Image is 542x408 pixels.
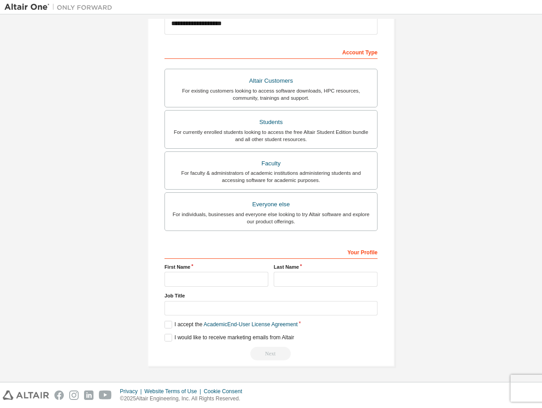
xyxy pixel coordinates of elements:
img: altair_logo.svg [3,390,49,400]
div: Website Terms of Use [144,388,204,395]
div: Students [170,116,372,129]
div: Your Profile [164,244,378,259]
img: linkedin.svg [84,390,93,400]
div: For existing customers looking to access software downloads, HPC resources, community, trainings ... [170,87,372,102]
div: Privacy [120,388,144,395]
p: © 2025 Altair Engineering, Inc. All Rights Reserved. [120,395,248,403]
label: First Name [164,263,268,271]
img: facebook.svg [54,390,64,400]
label: Last Name [274,263,378,271]
label: I would like to receive marketing emails from Altair [164,334,294,341]
div: Everyone else [170,198,372,211]
div: Read and acccept EULA to continue [164,347,378,360]
div: For currently enrolled students looking to access the free Altair Student Edition bundle and all ... [170,129,372,143]
div: Altair Customers [170,75,372,87]
img: instagram.svg [69,390,79,400]
img: Altair One [4,3,117,12]
div: For individuals, businesses and everyone else looking to try Altair software and explore our prod... [170,211,372,225]
a: Academic End-User License Agreement [204,321,298,328]
div: Account Type [164,44,378,59]
div: For faculty & administrators of academic institutions administering students and accessing softwa... [170,169,372,184]
label: I accept the [164,321,298,328]
img: youtube.svg [99,390,112,400]
label: Job Title [164,292,378,299]
div: Cookie Consent [204,388,247,395]
div: Faculty [170,157,372,170]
